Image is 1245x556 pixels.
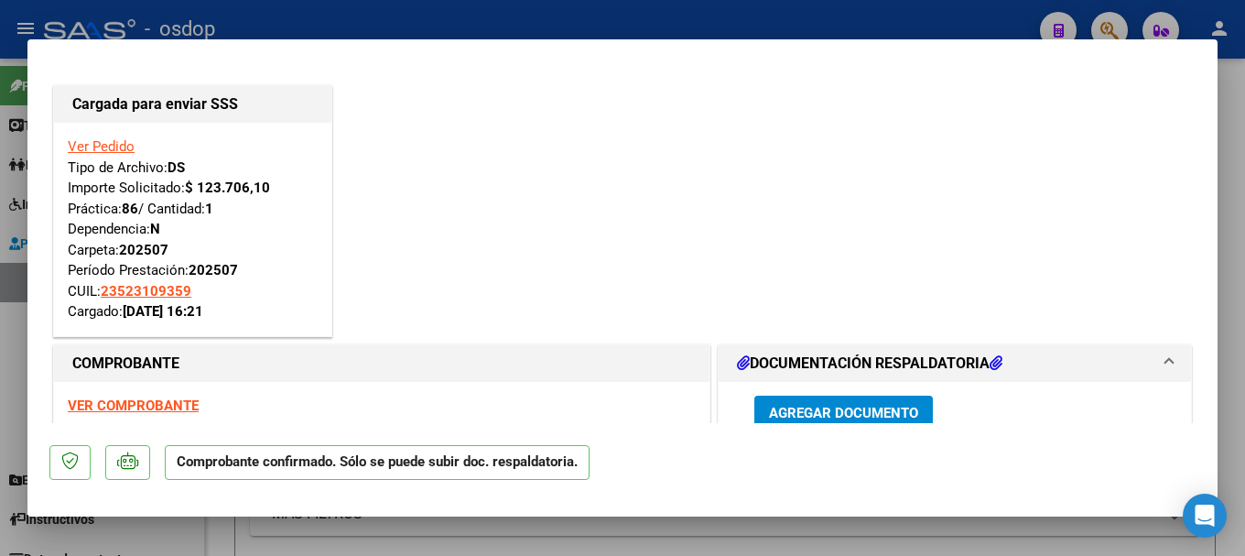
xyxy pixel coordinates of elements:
[754,396,933,430] button: Agregar Documento
[72,93,313,115] h1: Cargada para enviar SSS
[165,445,590,481] p: Comprobante confirmado. Sólo se puede subir doc. respaldatoria.
[68,398,199,414] a: VER COMPROBANTE
[101,283,191,300] span: 23523109359
[189,262,238,278] strong: 202507
[719,345,1191,382] mat-expansion-panel-header: DOCUMENTACIÓN RESPALDATORIA
[68,138,135,155] a: Ver Pedido
[168,159,185,176] strong: DS
[122,201,138,217] strong: 86
[119,242,168,258] strong: 202507
[150,221,160,237] strong: N
[205,201,213,217] strong: 1
[769,405,918,421] span: Agregar Documento
[185,180,270,196] strong: $ 123.706,10
[123,303,203,320] strong: [DATE] 16:21
[737,353,1002,375] h1: DOCUMENTACIÓN RESPALDATORIA
[1183,494,1227,538] div: Open Intercom Messenger
[68,136,318,322] div: Tipo de Archivo: Importe Solicitado: Práctica: / Cantidad: Dependencia: Carpeta: Período Prestaci...
[72,354,179,372] strong: COMPROBANTE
